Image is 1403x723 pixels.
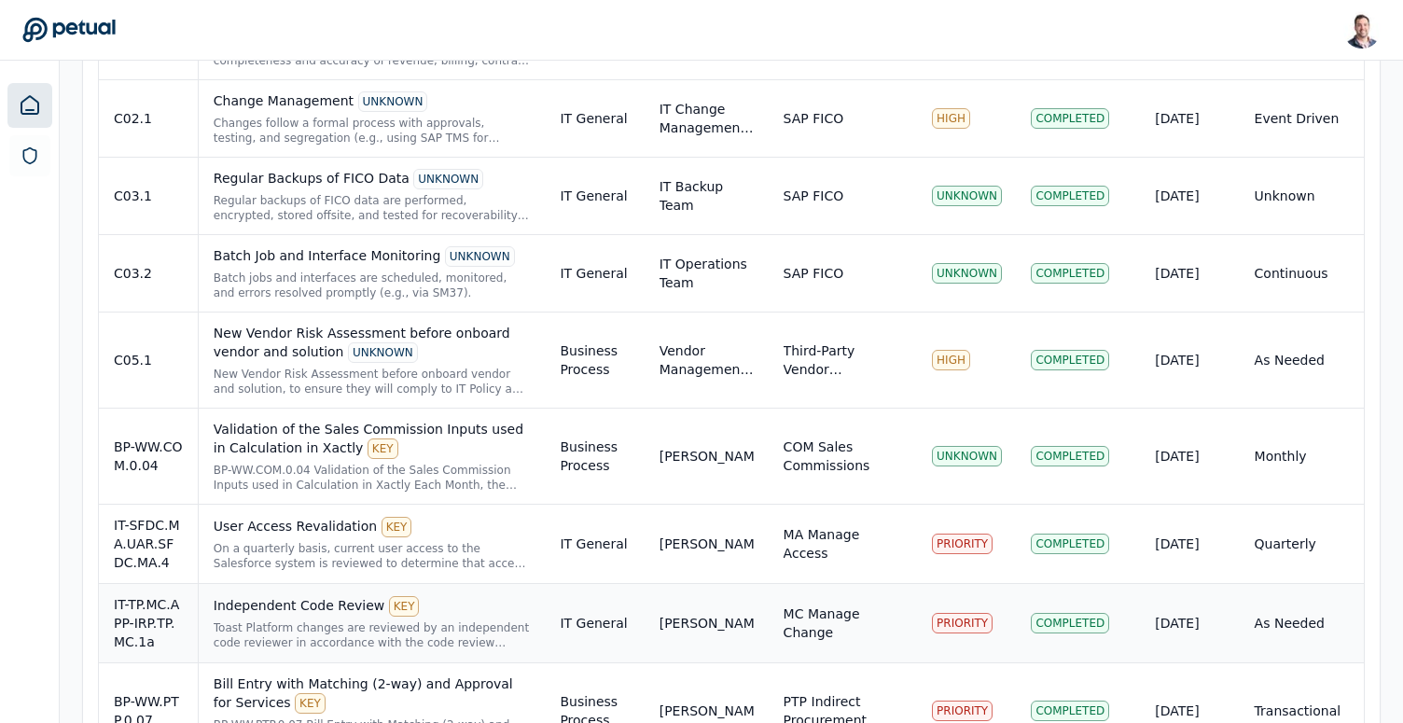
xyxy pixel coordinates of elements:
[545,80,644,158] td: IT General
[1240,505,1364,584] td: Quarterly
[114,516,183,572] div: IT-SFDC.MA.UAR.SFDC.MA.4
[1155,702,1224,720] div: [DATE]
[1031,350,1109,370] div: Completed
[114,187,183,205] div: C03.1
[214,420,531,459] div: Validation of the Sales Commission Inputs used in Calculation in Xactly
[932,350,970,370] div: HIGH
[1155,187,1224,205] div: [DATE]
[214,116,531,146] div: Changes follow a formal process with approvals, testing, and segregation (e.g., using SAP TMS for...
[214,271,531,300] div: Batch jobs and interfaces are scheduled, monitored, and errors resolved promptly (e.g., via SM37).
[1240,584,1364,663] td: As Needed
[214,517,531,537] div: User Access Revalidation
[660,702,754,720] div: [PERSON_NAME]
[1240,80,1364,158] td: Event Driven
[1155,535,1224,553] div: [DATE]
[214,367,531,396] div: New Vendor Risk Assessment before onboard vendor and solution, to ensure they will comply to IT P...
[660,447,754,466] div: [PERSON_NAME]
[545,505,644,584] td: IT General
[214,463,531,493] div: BP-WW.COM.0.04 Validation of the Sales Commission Inputs used in Calculation in Xactly Each Month...
[1240,313,1364,409] td: As Needed
[214,541,531,571] div: On a quarterly basis, current user access to the Salesforce system is reviewed to determine that ...
[1155,109,1224,128] div: [DATE]
[545,409,644,505] td: Business Process
[932,701,993,721] div: PRIORITY
[784,264,844,283] div: SAP FICO
[660,177,754,215] div: IT Backup Team
[389,596,420,617] div: KEY
[1155,447,1224,466] div: [DATE]
[1031,108,1109,129] div: Completed
[660,535,754,553] div: [PERSON_NAME]
[1343,11,1381,49] img: Snir Kodesh
[114,438,183,475] div: BP-WW.COM.0.04
[784,109,844,128] div: SAP FICO
[545,313,644,409] td: Business Process
[22,17,116,43] a: Go to Dashboard
[214,246,531,267] div: Batch Job and Interface Monitoring
[413,169,483,189] div: UNKNOWN
[1155,264,1224,283] div: [DATE]
[214,193,531,223] div: Regular backups of FICO data are performed, encrypted, stored offsite, and tested for recoverabil...
[214,674,531,714] div: Bill Entry with Matching (2-way) and Approval for Services
[1031,186,1109,206] div: Completed
[7,83,52,128] a: Dashboard
[382,517,412,537] div: KEY
[660,614,754,633] div: [PERSON_NAME]
[114,351,183,369] div: C05.1
[214,620,531,650] div: Toast Platform changes are reviewed by an independent code reviewer in accordance with the code r...
[660,255,754,292] div: IT Operations Team
[932,534,993,554] div: PRIORITY
[660,341,754,379] div: Vendor Management Team
[1031,446,1109,466] div: Completed
[368,438,398,459] div: KEY
[784,525,902,563] div: MA Manage Access
[1031,263,1109,284] div: Completed
[1155,351,1224,369] div: [DATE]
[214,324,531,363] div: New Vendor Risk Assessment before onboard vendor and solution
[1240,409,1364,505] td: Monthly
[1155,614,1224,633] div: [DATE]
[660,100,754,137] div: IT Change Management Team
[545,235,644,313] td: IT General
[9,135,50,176] a: SOC 1 Reports
[295,693,326,714] div: KEY
[114,109,183,128] div: C02.1
[1031,613,1109,633] div: Completed
[348,342,418,363] div: UNKNOWN
[932,108,970,129] div: HIGH
[784,605,902,642] div: MC Manage Change
[445,246,515,267] div: UNKNOWN
[114,264,183,283] div: C03.2
[545,158,644,235] td: IT General
[545,584,644,663] td: IT General
[114,595,183,651] div: IT-TP.MC.APP-IRP.TP.MC.1a
[932,186,1002,206] div: UNKNOWN
[214,169,531,189] div: Regular Backups of FICO Data
[358,91,428,112] div: UNKNOWN
[932,263,1002,284] div: UNKNOWN
[1240,158,1364,235] td: Unknown
[1031,701,1109,721] div: Completed
[214,91,531,112] div: Change Management
[1240,235,1364,313] td: Continuous
[784,341,902,379] div: Third-Party Vendor Onboarding
[784,438,902,475] div: COM Sales Commissions
[784,187,844,205] div: SAP FICO
[1031,534,1109,554] div: Completed
[932,613,993,633] div: PRIORITY
[214,596,531,617] div: Independent Code Review
[932,446,1002,466] div: UNKNOWN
